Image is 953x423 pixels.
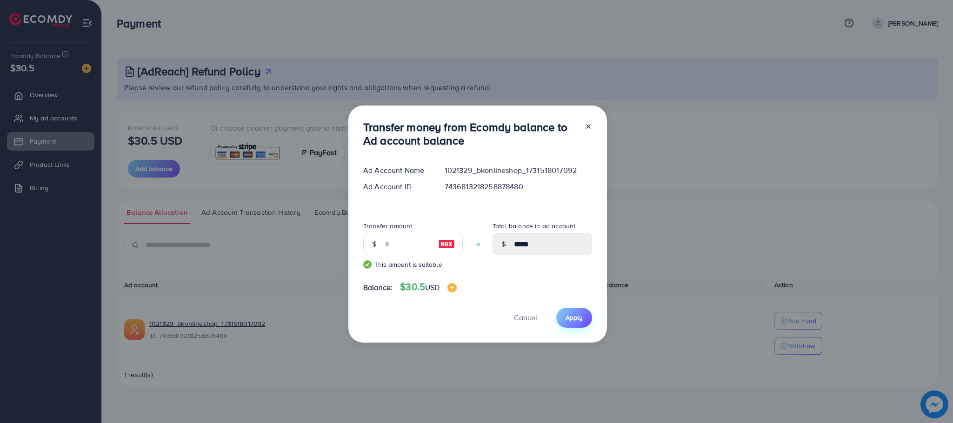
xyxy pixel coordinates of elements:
button: Cancel [502,308,549,328]
h3: Transfer money from Ecomdy balance to Ad account balance [363,120,577,147]
small: This amount is suitable [363,260,463,269]
img: guide [363,260,372,269]
div: 1021329_bkonlineshop_1731518017092 [437,165,600,176]
h4: $30.5 [400,281,456,293]
span: Balance: [363,282,393,293]
span: USD [425,282,440,292]
span: Cancel [514,312,537,323]
span: Apply [566,313,583,322]
label: Total balance in ad account [493,221,575,231]
div: Ad Account Name [356,165,437,176]
div: 7436813218258878480 [437,181,600,192]
label: Transfer amount [363,221,412,231]
img: image [447,283,457,292]
button: Apply [556,308,592,328]
img: image [438,238,455,250]
div: Ad Account ID [356,181,437,192]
